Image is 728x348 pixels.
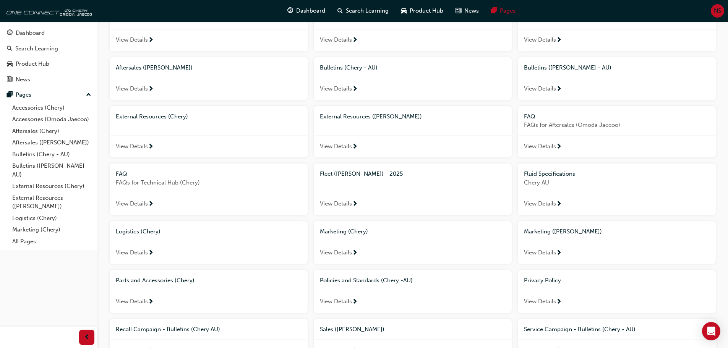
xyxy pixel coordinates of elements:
span: View Details [524,142,556,151]
a: Product Hub [3,57,94,71]
a: All Pages [9,236,94,248]
a: Search Learning [3,42,94,56]
span: pages-icon [491,6,497,16]
span: View Details [320,36,352,44]
div: Product Hub [16,60,49,68]
a: FAQFAQs for Aftersales (Omoda Jaecoo)View Details [518,106,716,158]
a: Logistics (Chery)View Details [110,221,308,264]
span: View Details [320,248,352,257]
span: FAQs for Technical Hub (Chery) [116,178,302,187]
span: next-icon [556,86,562,93]
span: View Details [116,36,148,44]
span: Search Learning [346,6,389,15]
span: next-icon [352,299,358,306]
span: FAQ [524,113,535,120]
span: next-icon [148,144,154,151]
a: search-iconSearch Learning [331,3,395,19]
span: Marketing (Chery) [320,228,368,235]
span: External Resources (Chery) [116,113,188,120]
span: Privacy Policy [524,277,561,284]
a: Accessories (Omoda Jaecoo) [9,113,94,125]
a: Fluid SpecificationsChery AUView Details [518,163,716,215]
a: news-iconNews [449,3,485,19]
span: up-icon [86,90,91,100]
a: Accessories (Omoda Jaecoo)View Details [314,8,512,51]
span: next-icon [148,299,154,306]
a: Accessories (Chery)View Details [110,8,308,51]
span: FAQ [116,170,127,177]
span: View Details [524,248,556,257]
span: Dashboard [296,6,325,15]
span: Accessories (Omoda Jaecoo) [320,15,397,22]
div: Pages [16,91,31,99]
button: DashboardSearch LearningProduct HubNews [3,24,94,88]
span: Recall Campaign - Bulletins (Chery AU) [116,326,220,333]
span: View Details [116,199,148,208]
span: next-icon [556,144,562,151]
a: Bulletins (Chery - AU) [9,149,94,160]
span: View Details [524,84,556,93]
a: Policies and Standards (Chery -AU)View Details [314,270,512,313]
a: External Resources (Chery) [9,180,94,192]
span: Fluid Specifications [524,170,575,177]
span: search-icon [337,6,343,16]
a: Bulletins ([PERSON_NAME] - AU)View Details [518,57,716,100]
span: next-icon [148,86,154,93]
span: Aftersales (Chery) [524,15,571,22]
button: Pages [3,88,94,102]
div: News [16,75,30,84]
a: guage-iconDashboard [281,3,331,19]
span: View Details [320,142,352,151]
span: car-icon [7,61,13,68]
span: View Details [320,199,352,208]
span: car-icon [401,6,407,16]
span: Bulletins (Chery - AU) [320,64,378,71]
a: External Resources ([PERSON_NAME]) [9,192,94,212]
a: Parts and Accessories (Chery)View Details [110,270,308,313]
button: NS [711,4,724,18]
div: Open Intercom Messenger [702,322,720,340]
span: next-icon [352,86,358,93]
span: pages-icon [7,92,13,99]
a: Bulletins (Chery - AU)View Details [314,57,512,100]
a: External Resources (Chery)View Details [110,106,308,158]
a: Accessories (Chery) [9,102,94,114]
div: Search Learning [15,44,58,53]
a: Bulletins ([PERSON_NAME] - AU) [9,160,94,180]
span: View Details [524,297,556,306]
span: next-icon [148,201,154,208]
span: Fleet ([PERSON_NAME]) - 2025 [320,170,403,177]
span: Aftersales ([PERSON_NAME]) [116,64,193,71]
a: Fleet ([PERSON_NAME]) - 2025View Details [314,163,512,215]
img: oneconnect [4,3,92,18]
span: News [464,6,479,15]
a: Aftersales ([PERSON_NAME])View Details [110,57,308,100]
a: Aftersales (Chery)View Details [518,8,716,51]
a: Logistics (Chery) [9,212,94,224]
span: next-icon [352,250,358,257]
span: FAQs for Aftersales (Omoda Jaecoo) [524,121,710,129]
span: guage-icon [287,6,293,16]
a: Marketing ([PERSON_NAME])View Details [518,221,716,264]
span: prev-icon [84,333,90,342]
span: View Details [524,36,556,44]
span: next-icon [352,201,358,208]
a: Dashboard [3,26,94,40]
a: Marketing (Chery) [9,224,94,236]
span: Parts and Accessories (Chery) [116,277,195,284]
div: Dashboard [16,29,45,37]
span: guage-icon [7,30,13,37]
span: next-icon [148,250,154,257]
span: news-icon [456,6,461,16]
span: next-icon [556,201,562,208]
span: next-icon [556,299,562,306]
span: Policies and Standards (Chery -AU) [320,277,413,284]
span: View Details [116,142,148,151]
a: car-iconProduct Hub [395,3,449,19]
span: Accessories (Chery) [116,15,168,22]
span: next-icon [556,37,562,44]
span: Product Hub [410,6,443,15]
a: Marketing (Chery)View Details [314,221,512,264]
span: Logistics (Chery) [116,228,161,235]
span: View Details [116,84,148,93]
